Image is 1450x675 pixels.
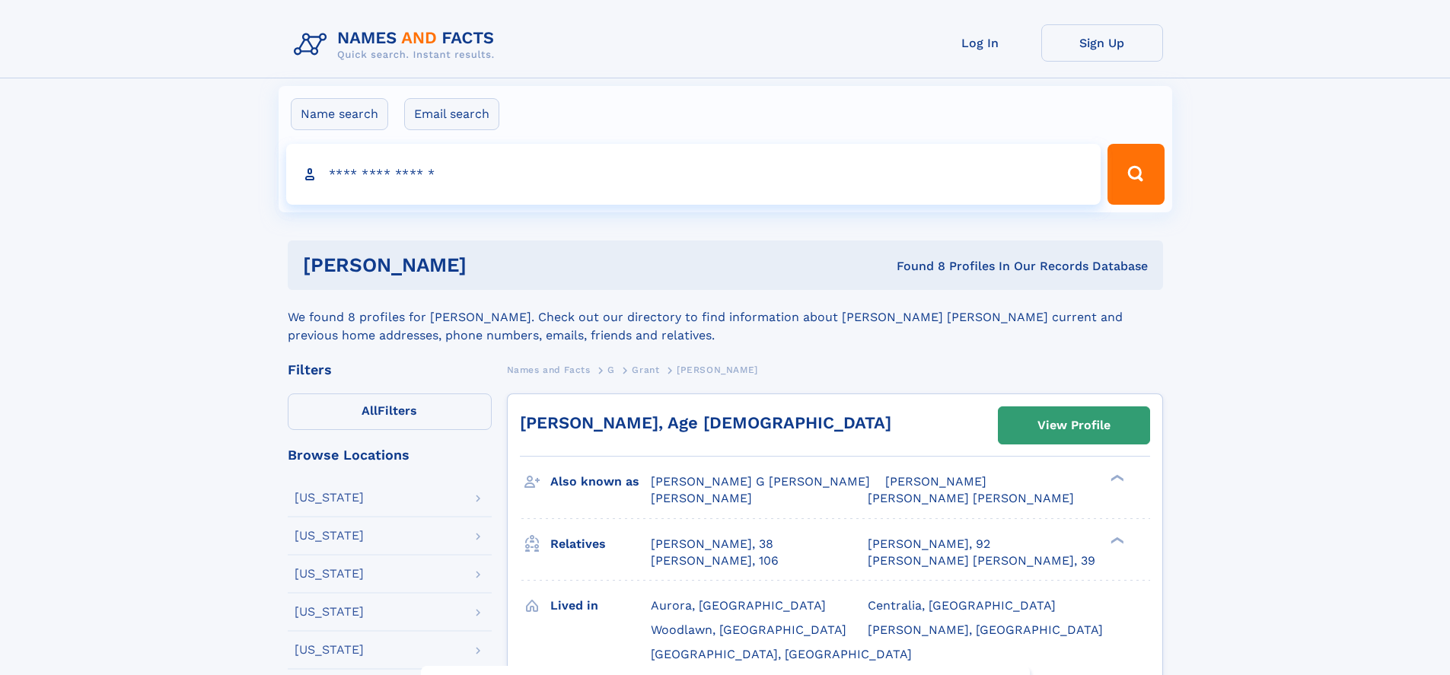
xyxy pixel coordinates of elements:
[632,365,659,375] span: Grant
[550,531,651,557] h3: Relatives
[550,469,651,495] h3: Also known as
[288,24,507,65] img: Logo Names and Facts
[651,647,912,661] span: [GEOGRAPHIC_DATA], [GEOGRAPHIC_DATA]
[632,360,659,379] a: Grant
[520,413,891,432] a: [PERSON_NAME], Age [DEMOGRAPHIC_DATA]
[288,393,492,430] label: Filters
[404,98,499,130] label: Email search
[291,98,388,130] label: Name search
[1107,144,1164,205] button: Search Button
[677,365,758,375] span: [PERSON_NAME]
[1041,24,1163,62] a: Sign Up
[651,622,846,637] span: Woodlawn, [GEOGRAPHIC_DATA]
[295,492,364,504] div: [US_STATE]
[295,644,364,656] div: [US_STATE]
[288,363,492,377] div: Filters
[868,491,1074,505] span: [PERSON_NAME] [PERSON_NAME]
[651,491,752,505] span: [PERSON_NAME]
[651,598,826,613] span: Aurora, [GEOGRAPHIC_DATA]
[651,536,773,552] a: [PERSON_NAME], 38
[868,536,990,552] a: [PERSON_NAME], 92
[295,606,364,618] div: [US_STATE]
[651,474,870,489] span: [PERSON_NAME] G [PERSON_NAME]
[868,598,1056,613] span: Centralia, [GEOGRAPHIC_DATA]
[286,144,1101,205] input: search input
[885,474,986,489] span: [PERSON_NAME]
[303,256,682,275] h1: [PERSON_NAME]
[295,530,364,542] div: [US_STATE]
[295,568,364,580] div: [US_STATE]
[1107,473,1125,483] div: ❯
[288,290,1163,345] div: We found 8 profiles for [PERSON_NAME]. Check out our directory to find information about [PERSON_...
[607,360,615,379] a: G
[1107,535,1125,545] div: ❯
[607,365,615,375] span: G
[288,448,492,462] div: Browse Locations
[919,24,1041,62] a: Log In
[1037,408,1111,443] div: View Profile
[681,258,1148,275] div: Found 8 Profiles In Our Records Database
[999,407,1149,444] a: View Profile
[362,403,378,418] span: All
[550,593,651,619] h3: Lived in
[651,552,779,569] a: [PERSON_NAME], 106
[868,552,1095,569] a: [PERSON_NAME] [PERSON_NAME], 39
[868,622,1103,637] span: [PERSON_NAME], [GEOGRAPHIC_DATA]
[507,360,591,379] a: Names and Facts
